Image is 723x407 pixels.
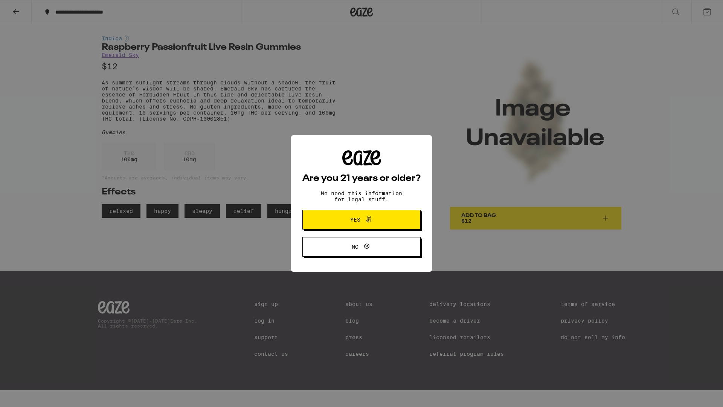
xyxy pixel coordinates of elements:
[302,174,421,183] h2: Are you 21 years or older?
[350,217,360,222] span: Yes
[302,237,421,257] button: No
[314,190,409,202] p: We need this information for legal stuff.
[352,244,358,249] span: No
[302,210,421,230] button: Yes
